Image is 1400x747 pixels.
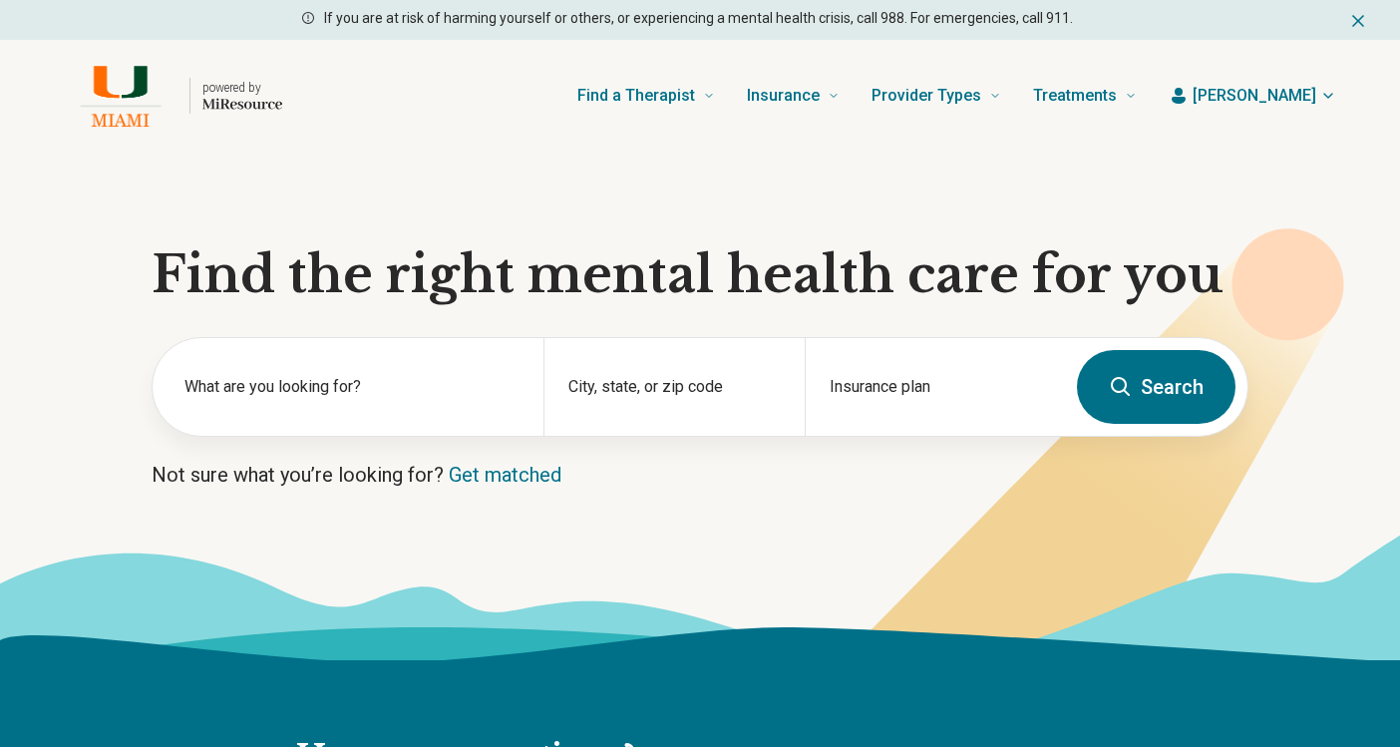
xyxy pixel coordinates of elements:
button: Dismiss [1348,8,1368,32]
button: Search [1077,350,1235,424]
a: Treatments [1033,56,1137,136]
span: Treatments [1033,82,1117,110]
a: Home page [64,64,282,128]
a: Get matched [449,463,561,487]
p: Not sure what you’re looking for? [152,461,1248,489]
a: Find a Therapist [577,56,715,136]
span: Insurance [747,82,820,110]
p: powered by [202,80,282,96]
span: Find a Therapist [577,82,695,110]
span: [PERSON_NAME] [1193,84,1316,108]
a: Provider Types [872,56,1001,136]
span: Provider Types [872,82,981,110]
label: What are you looking for? [184,375,520,399]
a: Insurance [747,56,840,136]
h1: Find the right mental health care for you [152,245,1248,305]
p: If you are at risk of harming yourself or others, or experiencing a mental health crisis, call 98... [324,8,1073,29]
button: [PERSON_NAME] [1169,84,1336,108]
